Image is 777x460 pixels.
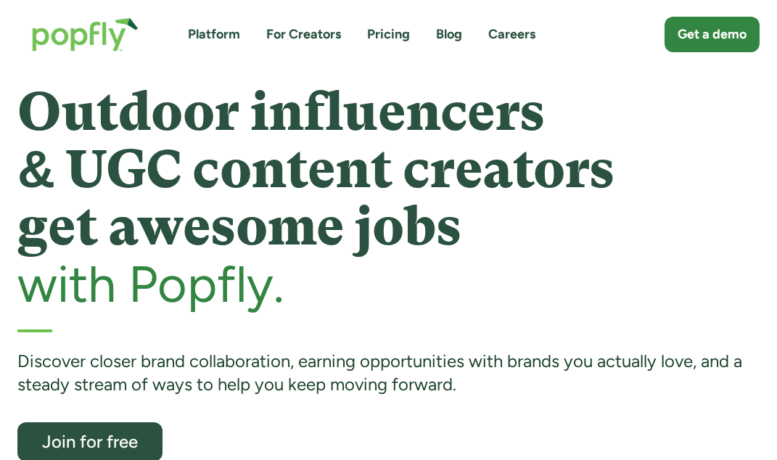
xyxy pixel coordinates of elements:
a: Careers [488,25,535,44]
div: Discover closer brand collaboration, earning opportunities with brands you actually love, and a s... [17,350,760,397]
a: Get a demo [665,17,760,52]
a: Platform [188,25,240,44]
div: Get a demo [678,25,747,44]
a: For Creators [266,25,341,44]
h2: with Popfly. [17,256,760,312]
h1: Outdoor influencers & UGC content creators get awesome jobs [17,83,760,256]
a: home [17,3,153,66]
a: Blog [436,25,462,44]
div: Join for free [30,432,149,451]
a: Pricing [367,25,410,44]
